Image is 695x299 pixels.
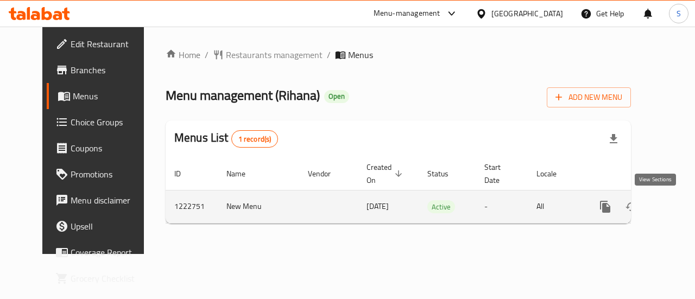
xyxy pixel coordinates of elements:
button: more [592,194,618,220]
span: Created On [367,161,406,187]
div: Open [324,90,349,103]
h2: Menus List [174,130,278,148]
td: New Menu [218,190,299,223]
a: Coverage Report [47,239,159,265]
span: [DATE] [367,199,389,213]
span: Open [324,92,349,101]
a: Restaurants management [213,48,323,61]
td: 1222751 [166,190,218,223]
span: Add New Menu [555,91,622,104]
span: Vendor [308,167,345,180]
span: Menu disclaimer [71,194,150,207]
span: Start Date [484,161,515,187]
span: 1 record(s) [232,134,278,144]
span: Menu management ( Rihana ) [166,83,320,107]
span: Menus [348,48,373,61]
a: Upsell [47,213,159,239]
span: Upsell [71,220,150,233]
span: Name [226,167,260,180]
div: Active [427,200,455,213]
a: Menu disclaimer [47,187,159,213]
a: Edit Restaurant [47,31,159,57]
span: S [677,8,681,20]
button: Add New Menu [547,87,631,107]
span: Status [427,167,463,180]
span: Coverage Report [71,246,150,259]
td: - [476,190,528,223]
span: Menus [73,90,150,103]
div: Export file [601,126,627,152]
span: Edit Restaurant [71,37,150,50]
a: Branches [47,57,159,83]
span: ID [174,167,195,180]
span: Grocery Checklist [71,272,150,285]
div: Total records count [231,130,279,148]
span: Restaurants management [226,48,323,61]
button: Change Status [618,194,645,220]
a: Grocery Checklist [47,265,159,291]
nav: breadcrumb [166,48,631,61]
span: Choice Groups [71,116,150,129]
span: Branches [71,63,150,77]
span: Locale [536,167,571,180]
a: Promotions [47,161,159,187]
a: Coupons [47,135,159,161]
span: Promotions [71,168,150,181]
span: Coupons [71,142,150,155]
div: Menu-management [374,7,440,20]
li: / [327,48,331,61]
a: Menus [47,83,159,109]
div: [GEOGRAPHIC_DATA] [491,8,563,20]
td: All [528,190,584,223]
a: Choice Groups [47,109,159,135]
li: / [205,48,208,61]
a: Home [166,48,200,61]
span: Active [427,201,455,213]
